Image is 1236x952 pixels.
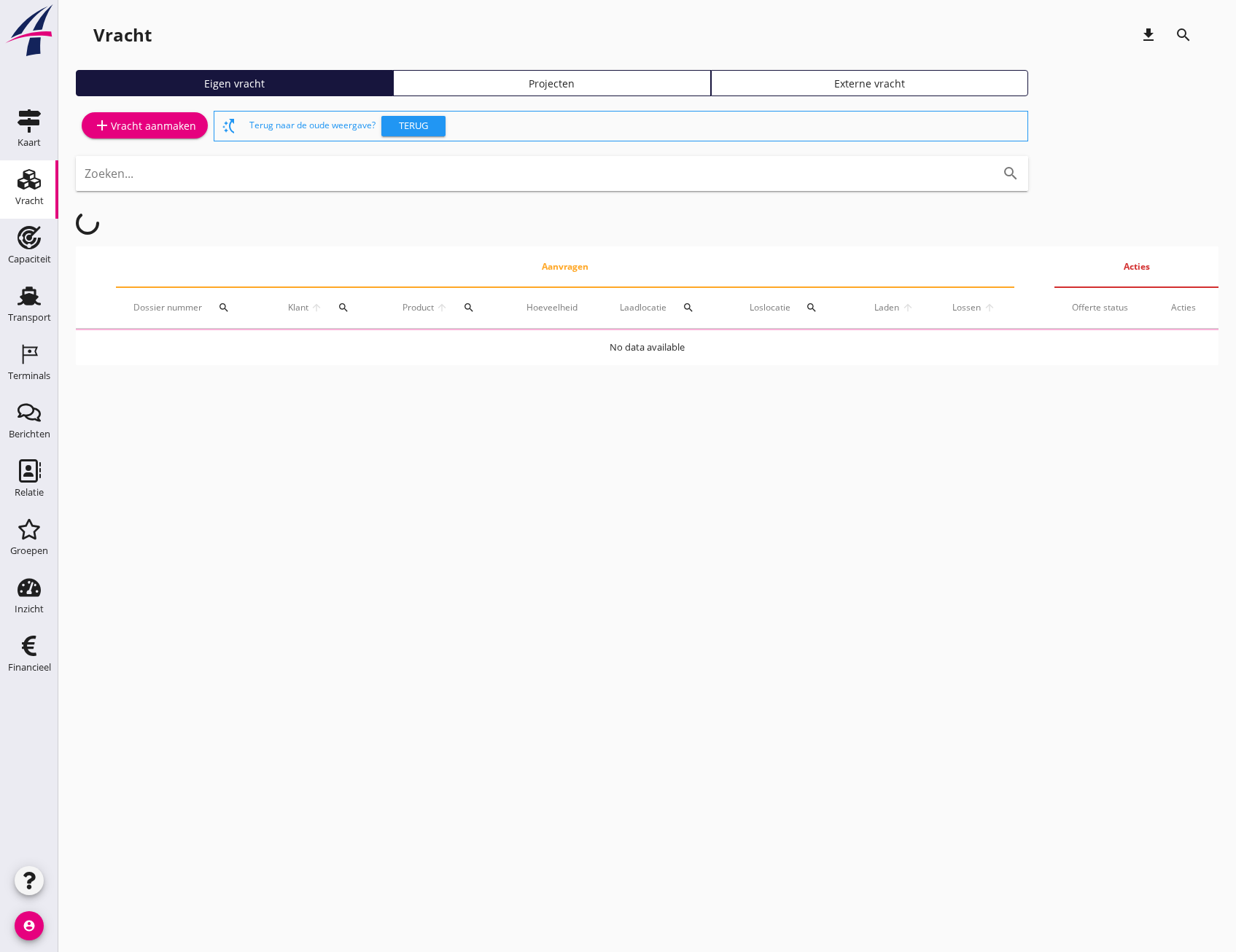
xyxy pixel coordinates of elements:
[220,117,238,135] i: switch_access_shortcut
[338,302,349,313] i: search
[1002,165,1019,182] i: search
[15,196,44,206] div: Vracht
[873,301,901,314] span: Laden
[393,70,710,96] a: Projecten
[806,302,817,313] i: search
[463,302,475,313] i: search
[1072,301,1136,314] div: Offerte status
[8,313,51,322] div: Transport
[85,162,979,185] input: Zoeken...
[287,301,310,314] span: Klant
[249,112,1022,141] div: Terug naar de oude weergave?
[9,429,50,439] div: Berichten
[8,254,51,264] div: Capaciteit
[387,119,440,133] div: Terug
[116,246,1014,287] th: Aanvragen
[133,290,252,325] div: Dossier nummer
[750,290,838,325] div: Loslocatie
[1171,301,1201,314] div: Acties
[1175,26,1192,44] i: search
[1054,246,1218,287] th: Acties
[3,4,55,58] img: logo-small.a267ee39.svg
[15,488,44,497] div: Relatie
[310,302,324,313] i: arrow_upward
[76,70,393,96] a: Eigen vracht
[683,302,694,313] i: search
[950,301,982,314] span: Lossen
[82,76,386,91] div: Eigen vracht
[901,302,915,313] i: arrow_upward
[526,301,585,314] div: Hoeveelheid
[10,546,48,555] div: Groepen
[401,301,435,314] span: Product
[620,290,715,325] div: Laadlocatie
[8,371,50,381] div: Terminals
[93,23,152,47] div: Vracht
[93,117,111,134] i: add
[1140,26,1157,44] i: download
[718,76,1022,91] div: Externe vracht
[76,330,1218,365] td: No data available
[435,302,448,313] i: arrow_upward
[711,70,1028,96] a: Externe vracht
[15,911,44,940] i: account_circle
[15,604,44,614] div: Inzicht
[982,302,997,313] i: arrow_upward
[381,116,446,136] button: Terug
[8,663,51,672] div: Financieel
[400,76,704,91] div: Projecten
[18,138,41,147] div: Kaart
[93,117,196,134] div: Vracht aanmaken
[218,302,230,313] i: search
[82,112,208,138] a: Vracht aanmaken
